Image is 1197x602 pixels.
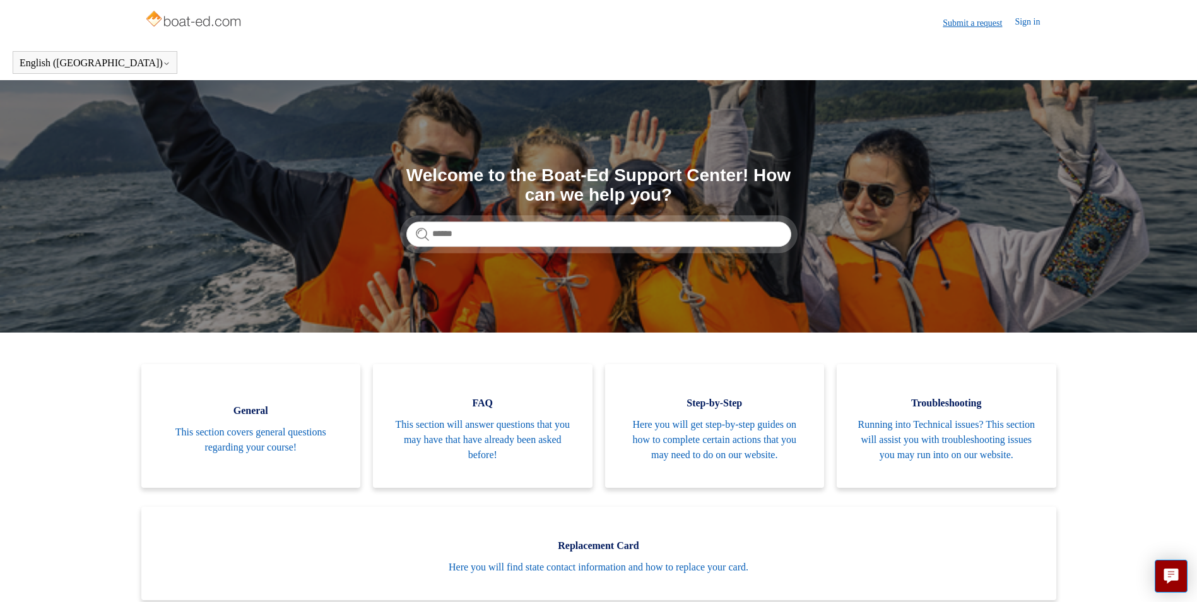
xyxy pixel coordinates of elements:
[406,166,791,205] h1: Welcome to the Boat-Ed Support Center! How can we help you?
[1015,15,1053,30] a: Sign in
[141,507,1056,600] a: Replacement Card Here you will find state contact information and how to replace your card.
[160,538,1037,553] span: Replacement Card
[141,364,361,488] a: General This section covers general questions regarding your course!
[624,417,806,463] span: Here you will get step-by-step guides on how to complete certain actions that you may need to do ...
[837,364,1056,488] a: Troubleshooting Running into Technical issues? This section will assist you with troubleshooting ...
[373,364,593,488] a: FAQ This section will answer questions that you may have that have already been asked before!
[856,417,1037,463] span: Running into Technical issues? This section will assist you with troubleshooting issues you may r...
[160,560,1037,575] span: Here you will find state contact information and how to replace your card.
[392,396,574,411] span: FAQ
[406,221,791,247] input: Search
[144,8,245,33] img: Boat-Ed Help Center home page
[20,57,170,69] button: English ([GEOGRAPHIC_DATA])
[605,364,825,488] a: Step-by-Step Here you will get step-by-step guides on how to complete certain actions that you ma...
[160,403,342,418] span: General
[856,396,1037,411] span: Troubleshooting
[943,16,1015,30] a: Submit a request
[624,396,806,411] span: Step-by-Step
[160,425,342,455] span: This section covers general questions regarding your course!
[1155,560,1188,593] button: Live chat
[392,417,574,463] span: This section will answer questions that you may have that have already been asked before!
